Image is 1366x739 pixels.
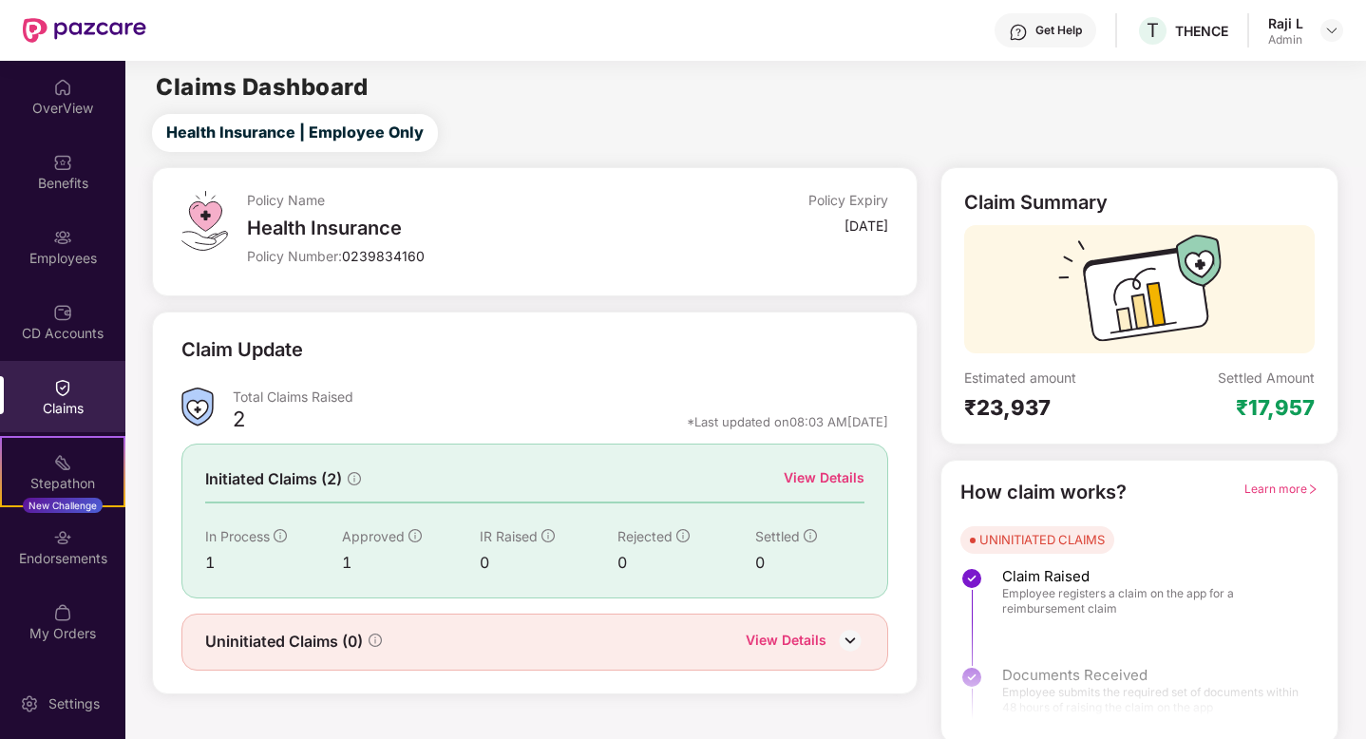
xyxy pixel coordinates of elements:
div: Settings [43,694,105,713]
span: info-circle [541,529,555,542]
div: Admin [1268,32,1303,47]
img: svg+xml;base64,PHN2ZyBpZD0iRHJvcGRvd24tMzJ4MzIiIHhtbG5zPSJodHRwOi8vd3d3LnczLm9yZy8yMDAwL3N2ZyIgd2... [1324,23,1339,38]
img: svg+xml;base64,PHN2ZyBpZD0iRW1wbG95ZWVzIiB4bWxucz0iaHR0cDovL3d3dy53My5vcmcvMjAwMC9zdmciIHdpZHRoPS... [53,228,72,247]
div: Total Claims Raised [233,388,889,406]
div: Claim Update [181,335,303,365]
div: Stepathon [2,474,123,493]
div: ₹23,937 [964,394,1140,421]
span: Health Insurance | Employee Only [166,121,424,144]
img: svg+xml;base64,PHN2ZyBpZD0iU2V0dGluZy0yMHgyMCIgeG1sbnM9Imh0dHA6Ly93d3cudzMub3JnLzIwMDAvc3ZnIiB3aW... [20,694,39,713]
span: Rejected [617,528,673,544]
span: Uninitiated Claims (0) [205,630,363,654]
img: svg+xml;base64,PHN2ZyBpZD0iU3RlcC1Eb25lLTMyeDMyIiB4bWxucz0iaHR0cDovL3d3dy53My5vcmcvMjAwMC9zdmciIH... [960,567,983,590]
span: T [1147,19,1159,42]
span: Employee registers a claim on the app for a reimbursement claim [1002,586,1300,616]
span: In Process [205,528,270,544]
span: info-circle [408,529,422,542]
span: info-circle [348,472,361,485]
div: *Last updated on 08:03 AM[DATE] [687,413,888,430]
div: Health Insurance [247,217,674,239]
img: svg+xml;base64,PHN2ZyBpZD0iQ0RfQWNjb3VudHMiIGRhdGEtbmFtZT0iQ0QgQWNjb3VudHMiIHhtbG5zPSJodHRwOi8vd3... [53,303,72,322]
span: info-circle [369,634,382,647]
img: svg+xml;base64,PHN2ZyBpZD0iRW5kb3JzZW1lbnRzIiB4bWxucz0iaHR0cDovL3d3dy53My5vcmcvMjAwMC9zdmciIHdpZH... [53,528,72,547]
img: ClaimsSummaryIcon [181,388,214,426]
div: Get Help [1035,23,1082,38]
span: right [1307,483,1319,495]
span: info-circle [274,529,287,542]
img: svg+xml;base64,PHN2ZyBpZD0iQ2xhaW0iIHhtbG5zPSJodHRwOi8vd3d3LnczLm9yZy8yMDAwL3N2ZyIgd2lkdGg9IjIwIi... [53,378,72,397]
div: 1 [205,551,343,575]
span: Settled [755,528,800,544]
div: Raji L [1268,14,1303,32]
img: svg+xml;base64,PHN2ZyB4bWxucz0iaHR0cDovL3d3dy53My5vcmcvMjAwMC9zdmciIHdpZHRoPSI0OS4zMiIgaGVpZ2h0PS... [181,191,228,251]
img: svg+xml;base64,PHN2ZyBpZD0iSGVscC0zMngzMiIgeG1sbnM9Imh0dHA6Ly93d3cudzMub3JnLzIwMDAvc3ZnIiB3aWR0aD... [1009,23,1028,42]
h2: Claims Dashboard [156,76,368,99]
div: Estimated amount [964,369,1140,387]
button: Health Insurance | Employee Only [152,114,438,152]
div: How claim works? [960,478,1127,507]
div: View Details [746,630,826,654]
div: New Challenge [23,498,103,513]
img: svg+xml;base64,PHN2ZyB4bWxucz0iaHR0cDovL3d3dy53My5vcmcvMjAwMC9zdmciIHdpZHRoPSIyMSIgaGVpZ2h0PSIyMC... [53,453,72,472]
span: IR Raised [480,528,538,544]
span: Learn more [1244,482,1319,496]
div: Policy Name [247,191,674,209]
img: svg+xml;base64,PHN2ZyBpZD0iTXlfT3JkZXJzIiBkYXRhLW5hbWU9Ik15IE9yZGVycyIgeG1sbnM9Imh0dHA6Ly93d3cudz... [53,603,72,622]
span: Approved [342,528,405,544]
div: 0 [755,551,865,575]
img: New Pazcare Logo [23,18,146,43]
span: Claim Raised [1002,567,1300,586]
div: Policy Expiry [808,191,888,209]
img: svg+xml;base64,PHN2ZyBpZD0iSG9tZSIgeG1sbnM9Imh0dHA6Ly93d3cudzMub3JnLzIwMDAvc3ZnIiB3aWR0aD0iMjAiIG... [53,78,72,97]
div: 1 [342,551,480,575]
span: info-circle [804,529,817,542]
div: Policy Number: [247,247,674,265]
span: Initiated Claims (2) [205,467,342,491]
img: svg+xml;base64,PHN2ZyB3aWR0aD0iMTcyIiBoZWlnaHQ9IjExMyIgdmlld0JveD0iMCAwIDE3MiAxMTMiIGZpbGw9Im5vbm... [1058,235,1222,353]
img: DownIcon [836,626,864,654]
div: ₹17,957 [1236,394,1315,421]
div: 0 [480,551,617,575]
div: Settled Amount [1218,369,1315,387]
span: 0239834160 [342,248,425,264]
span: info-circle [676,529,690,542]
div: UNINITIATED CLAIMS [979,530,1105,549]
div: Claim Summary [964,191,1108,214]
div: THENCE [1175,22,1228,40]
div: View Details [784,467,864,488]
div: 2 [233,406,245,438]
div: 0 [617,551,755,575]
div: [DATE] [844,217,888,235]
img: svg+xml;base64,PHN2ZyBpZD0iQmVuZWZpdHMiIHhtbG5zPSJodHRwOi8vd3d3LnczLm9yZy8yMDAwL3N2ZyIgd2lkdGg9Ij... [53,153,72,172]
